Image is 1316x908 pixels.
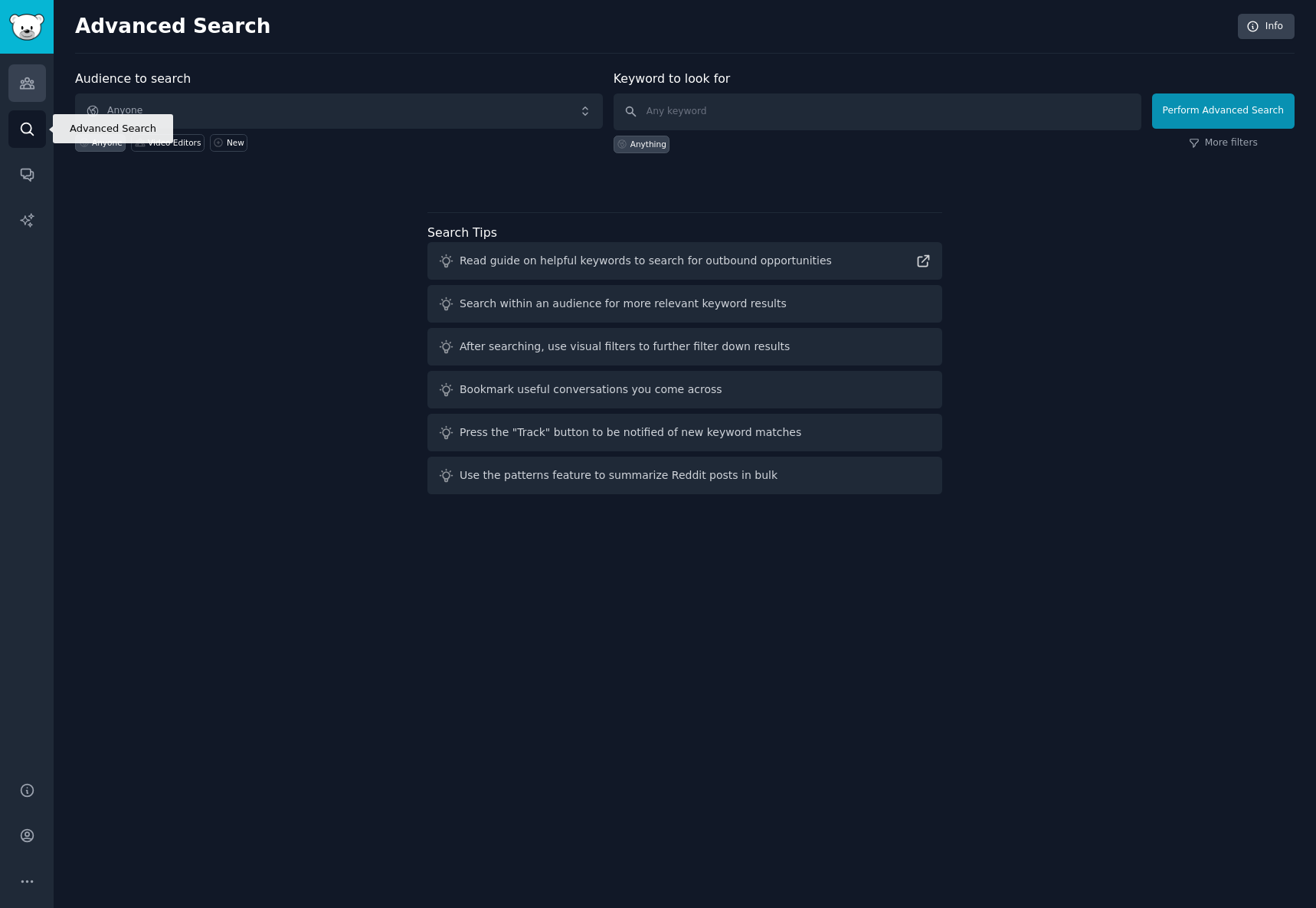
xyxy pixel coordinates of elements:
[614,71,731,86] label: Keyword to look for
[614,93,1141,130] input: Any keyword
[460,253,832,269] div: Read guide on helpful keywords to search for outbound opportunities
[227,137,244,148] div: New
[75,15,1229,39] h2: Advanced Search
[427,225,497,240] label: Search Tips
[460,467,777,484] div: Use the patterns feature to summarize Reddit posts in bulk
[75,71,191,86] label: Audience to search
[460,296,787,312] div: Search within an audience for more relevant keyword results
[460,339,790,355] div: After searching, use visual filters to further filter down results
[1152,93,1295,129] button: Perform Advanced Search
[92,137,123,148] div: Anyone
[9,14,44,41] img: GummySearch logo
[1238,14,1295,40] a: Info
[210,134,247,152] a: New
[460,382,722,398] div: Bookmark useful conversations you come across
[460,424,801,441] div: Press the "Track" button to be notified of new keyword matches
[1189,136,1258,150] a: More filters
[148,137,201,148] div: Video Editors
[75,93,603,129] button: Anyone
[630,139,666,149] div: Anything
